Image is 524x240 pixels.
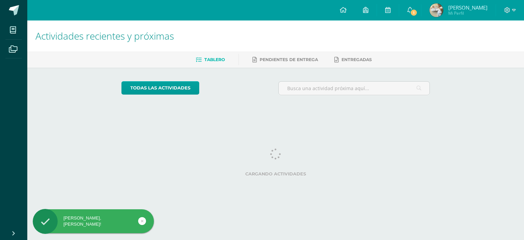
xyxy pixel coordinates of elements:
[260,57,318,62] span: Pendientes de entrega
[204,57,225,62] span: Tablero
[410,9,418,16] span: 1
[448,10,487,16] span: Mi Perfil
[196,54,225,65] a: Tablero
[279,82,430,95] input: Busca una actividad próxima aquí...
[121,81,199,95] a: todas las Actividades
[121,171,430,177] label: Cargando actividades
[35,29,174,42] span: Actividades recientes y próximas
[334,54,372,65] a: Entregadas
[33,215,154,227] div: [PERSON_NAME], [PERSON_NAME]!
[448,4,487,11] span: [PERSON_NAME]
[252,54,318,65] a: Pendientes de entrega
[430,3,443,17] img: 4c14dd772a5972f1ad06f5572e7363a8.png
[341,57,372,62] span: Entregadas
